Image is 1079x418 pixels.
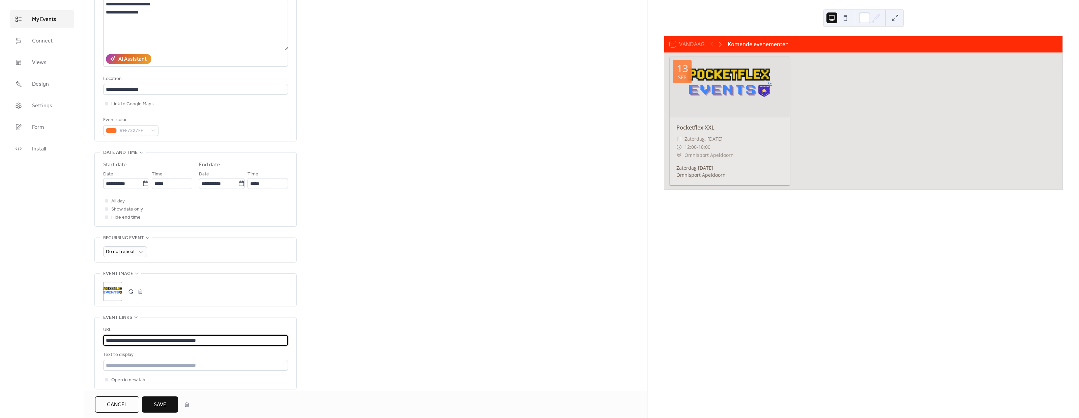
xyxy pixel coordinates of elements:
span: Design [32,80,49,88]
div: ​ [676,135,682,143]
button: Cancel [95,396,139,413]
div: Pocketflex XXL [670,123,790,132]
span: Date [199,170,209,178]
div: Zaterdag [DATE] Omnisport Apeldoorn [670,164,790,178]
span: Recurring event [103,234,144,242]
span: Time [247,170,258,178]
a: My Events [10,10,74,28]
span: Form [32,123,44,132]
span: All day [111,197,125,205]
a: Install [10,140,74,158]
span: Install [32,145,46,153]
span: Omnisport Apeldoorn [684,151,734,159]
span: zaterdag, [DATE] [684,135,723,143]
span: Settings [32,102,52,110]
button: Save [142,396,178,413]
div: URL [103,326,287,334]
span: Date [103,170,113,178]
span: Date and time [103,149,138,157]
span: Save [154,401,166,409]
div: End date [199,161,220,169]
a: Form [10,118,74,136]
div: 13 [677,63,688,74]
span: #FF7227FF [119,127,148,135]
span: Link to Google Maps [111,100,154,108]
div: Komende evenementen [728,40,789,48]
span: Do not repeat [106,247,135,256]
span: 12:00 [684,143,697,151]
span: My Events [32,16,56,24]
div: Text to display [103,351,287,359]
span: Views [32,59,47,67]
span: Hide end time [111,214,141,222]
div: Event color [103,116,157,124]
div: Location [103,75,287,83]
span: 18:00 [698,143,710,151]
a: Views [10,53,74,72]
span: Show date only [111,205,143,214]
div: ; [103,282,122,301]
a: Design [10,75,74,93]
div: ​ [676,143,682,151]
div: ​ [676,151,682,159]
a: Settings [10,96,74,115]
span: Connect [32,37,53,45]
span: Open in new tab [111,376,145,384]
div: sep [678,75,687,80]
span: Cancel [107,401,127,409]
div: AI Assistant [118,55,147,63]
a: Connect [10,32,74,50]
button: AI Assistant [106,54,151,64]
div: Start date [103,161,127,169]
span: - [697,143,698,151]
span: Event links [103,314,132,322]
span: Time [152,170,163,178]
span: Event image [103,270,133,278]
